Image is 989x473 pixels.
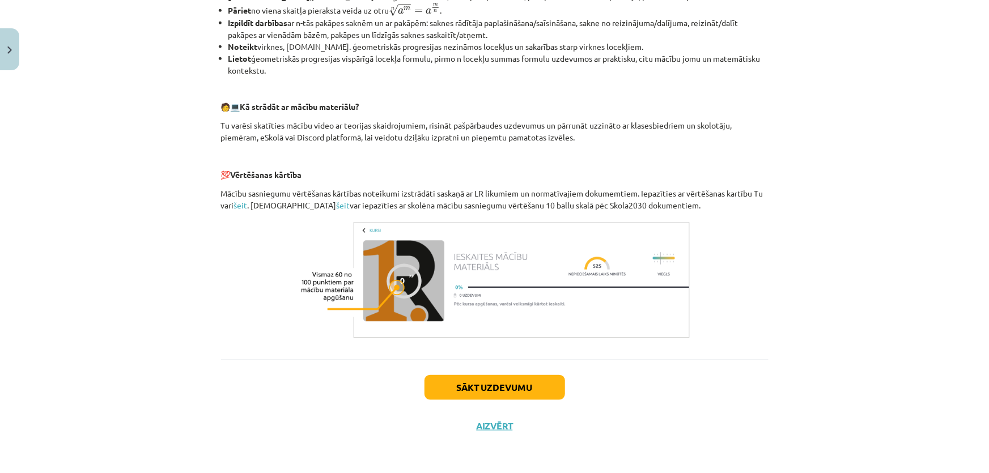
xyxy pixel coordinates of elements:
[240,101,359,112] b: Kā strādāt ar mācību materiālu?
[426,8,431,14] span: a
[221,101,769,113] p: 🧑 💻
[433,3,438,6] span: m
[404,7,411,11] span: m
[398,8,404,14] span: a
[228,18,288,28] b: Izpildīt darbības
[473,420,516,432] button: Aizvērt
[389,5,398,16] span: √
[228,53,252,63] b: Lietot
[434,10,437,12] span: n
[228,17,769,41] li: ar n-tās pakāpes saknēm un ar pakāpēm: saknes rādītāja paplašināšana/saīsināšana, sakne no reizin...
[7,46,12,54] img: icon-close-lesson-0947bae3869378f0d4975bcd49f059093ad1ed9edebbc8119c70593378902aed.svg
[228,41,258,52] b: Noteikt
[228,5,252,15] b: Pāriet
[414,9,423,14] span: =
[425,375,565,400] button: Sākt uzdevumu
[228,41,769,53] li: virknes, [DOMAIN_NAME]. ģeometriskās progresijas nezināmos locekļus un sakarības starp virknes lo...
[228,2,769,17] li: no viena skaitļa pieraksta veida uz otru .
[221,120,769,143] p: Tu varēsi skatīties mācību video ar teorijas skaidrojumiem, risināt pašpārbaudes uzdevumus un pār...
[234,200,248,210] a: šeit
[337,200,350,210] a: šeit
[228,53,769,76] li: ģeometriskās progresijas vispārīgā locekļa formulu, pirmo n locekļu summas formulu uzdevumos ar p...
[231,169,302,180] b: Vērtēšanas kārtība
[221,169,769,181] p: 💯
[221,188,769,211] p: Mācību sasniegumu vērtēšanas kārtības noteikumi izstrādāti saskaņā ar LR likumiem un normatīvajie...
